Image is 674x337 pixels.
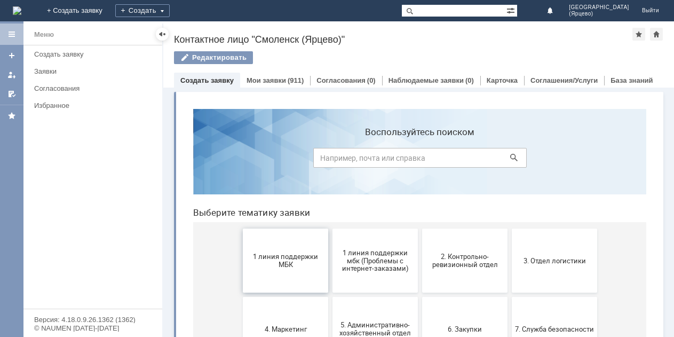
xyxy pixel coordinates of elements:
[327,128,413,192] button: 3. Отдел логистики
[3,47,20,64] a: Создать заявку
[30,46,160,62] a: Создать заявку
[58,265,144,329] button: 8. Отдел качества
[330,224,409,232] span: 7. Служба безопасности
[465,76,474,84] div: (0)
[367,76,376,84] div: (0)
[34,67,156,75] div: Заявки
[34,84,156,92] div: Согласования
[61,293,140,301] span: 8. Отдел качества
[148,197,233,261] button: 5. Административно-хозяйственный отдел
[632,28,645,41] div: Добавить в избранное
[388,76,464,84] a: Наблюдаемые заявки
[34,101,144,109] div: Избранное
[13,6,21,15] a: Перейти на домашнюю страницу
[241,152,320,168] span: 2. Контрольно-ревизионный отдел
[569,11,629,17] span: (Ярцево)
[3,85,20,103] a: Мои согласования
[115,4,170,17] div: Создать
[316,76,366,84] a: Согласования
[13,6,21,15] img: logo
[34,325,152,332] div: © NAUMEN [DATE]-[DATE]
[237,197,323,261] button: 6. Закупки
[151,148,230,172] span: 1 линия поддержки мбк (Проблемы с интернет-заказами)
[58,197,144,261] button: 4. Маркетинг
[506,5,517,15] span: Расширенный поиск
[34,316,152,323] div: Версия: 4.18.0.9.26.1362 (1362)
[569,4,629,11] span: [GEOGRAPHIC_DATA]
[34,50,156,58] div: Создать заявку
[9,107,462,117] header: Выберите тематику заявки
[151,289,230,305] span: 9. Отдел-ИТ (Для МБК и Пекарни)
[61,224,140,232] span: 4. Маркетинг
[330,156,409,164] span: 3. Отдел логистики
[237,265,323,329] button: Бухгалтерия (для мбк)
[327,265,413,329] button: Отдел ИТ (1С)
[30,80,160,97] a: Согласования
[61,152,140,168] span: 1 линия поддержки МБК
[241,293,320,301] span: Бухгалтерия (для мбк)
[34,28,54,41] div: Меню
[156,28,169,41] div: Скрыть меню
[151,221,230,237] span: 5. Административно-хозяйственный отдел
[610,76,653,84] a: База знаний
[530,76,598,84] a: Соглашения/Услуги
[487,76,518,84] a: Карточка
[129,26,342,37] label: Воспользуйтесь поиском
[129,48,342,67] input: Например, почта или справка
[247,76,286,84] a: Мои заявки
[30,63,160,80] a: Заявки
[237,128,323,192] button: 2. Контрольно-ревизионный отдел
[330,293,409,301] span: Отдел ИТ (1С)
[650,28,663,41] div: Сделать домашней страницей
[148,265,233,329] button: 9. Отдел-ИТ (Для МБК и Пекарни)
[174,34,632,45] div: Контактное лицо "Смоленск (Ярцево)"
[180,76,234,84] a: Создать заявку
[288,76,304,84] div: (911)
[3,66,20,83] a: Мои заявки
[327,197,413,261] button: 7. Служба безопасности
[58,128,144,192] button: 1 линия поддержки МБК
[241,224,320,232] span: 6. Закупки
[148,128,233,192] button: 1 линия поддержки мбк (Проблемы с интернет-заказами)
